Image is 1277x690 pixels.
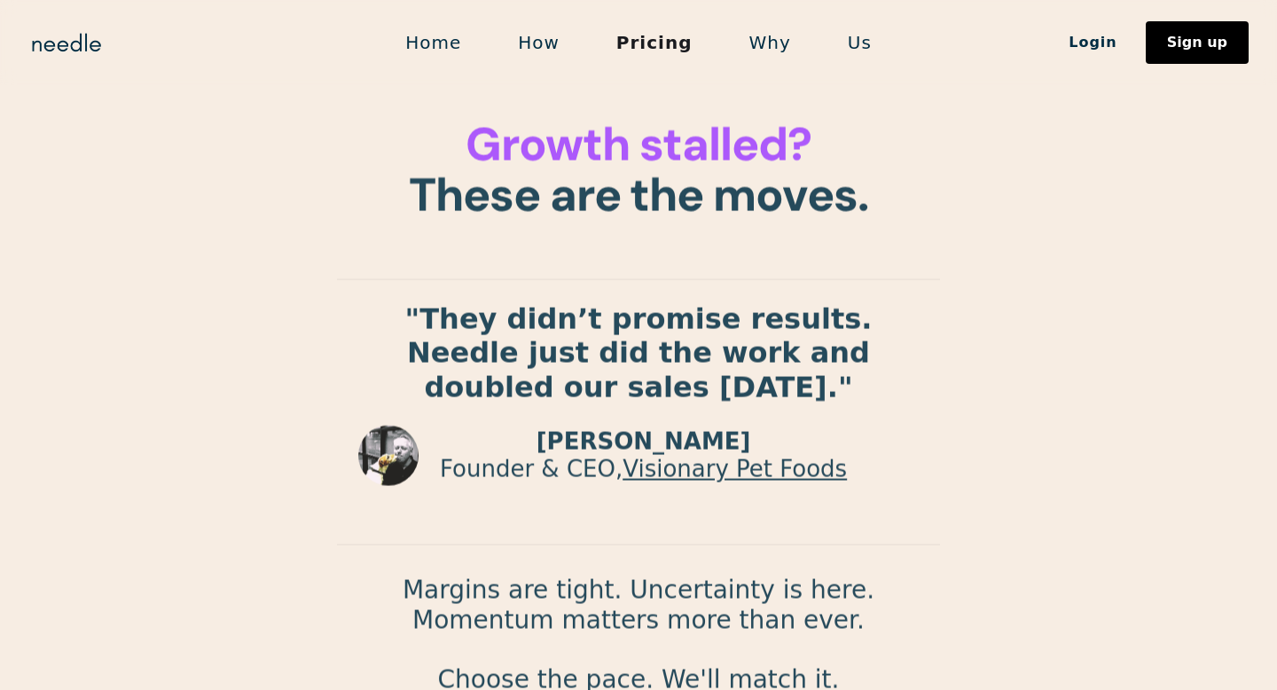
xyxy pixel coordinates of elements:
[588,24,721,61] a: Pricing
[1146,21,1249,64] a: Sign up
[1040,27,1146,58] a: Login
[466,114,811,175] span: Growth stalled?
[1167,35,1227,50] div: Sign up
[440,428,847,456] p: [PERSON_NAME]
[377,24,490,61] a: Home
[721,24,819,61] a: Why
[337,120,940,221] h1: These are the moves.
[405,302,873,404] strong: "They didn’t promise results. Needle just did the work and doubled our sales [DATE]."
[819,24,900,61] a: Us
[623,456,847,482] a: Visionary Pet Foods
[490,24,588,61] a: How
[440,456,847,483] p: Founder & CEO,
